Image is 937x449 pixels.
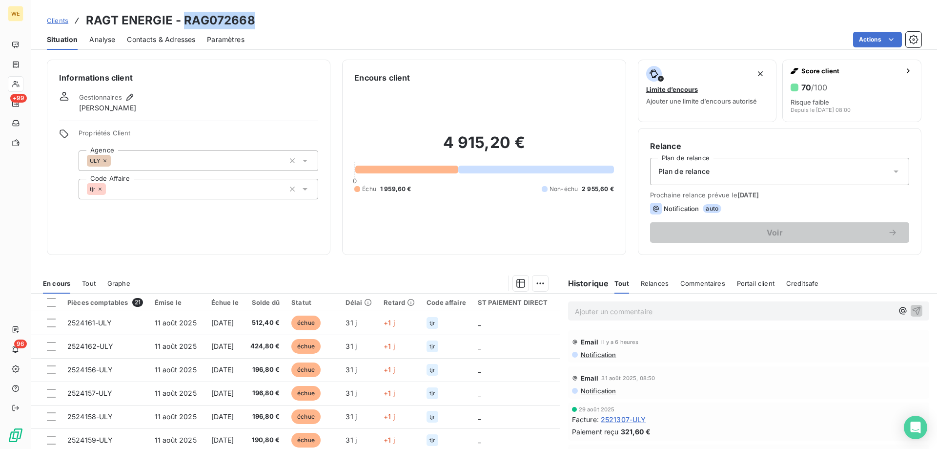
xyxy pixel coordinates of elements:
[346,365,357,374] span: 31 j
[211,436,234,444] span: [DATE]
[67,436,113,444] span: 2524159-ULY
[43,279,70,287] span: En cours
[82,279,96,287] span: Tout
[429,437,435,443] span: tjr
[560,299,633,306] div: Recouvrement Déclaré
[47,35,78,44] span: Situation
[67,389,113,397] span: 2524157-ULY
[67,298,143,307] div: Pièces comptables
[47,17,68,24] span: Clients
[59,72,318,84] h6: Informations client
[478,299,548,306] div: ST PAIEMENT DIRECT
[791,98,829,106] span: Risque faible
[478,389,481,397] span: _
[904,416,927,439] div: Open Intercom Messenger
[680,279,725,287] span: Commentaires
[811,83,827,92] span: /100
[579,406,615,412] span: 29 août 2025
[560,278,609,289] h6: Historique
[207,35,244,44] span: Paramètres
[86,12,255,29] h3: RAGT ENERGIE - RAG072668
[429,390,435,396] span: tjr
[90,186,95,192] span: tjr
[427,299,466,306] div: Code affaire
[67,342,114,350] span: 2524162-ULY
[384,342,395,350] span: +1 j
[601,375,655,381] span: 31 août 2025, 08:50
[478,342,481,350] span: _
[791,107,851,113] span: Depuis le [DATE] 08:00
[429,320,435,326] span: tjr
[601,414,646,425] span: 2521307-ULY
[250,435,280,445] span: 190,80 €
[638,60,777,122] button: Limite d’encoursAjouter une limite d’encours autorisé
[250,318,280,328] span: 512,40 €
[211,319,234,327] span: [DATE]
[211,365,234,374] span: [DATE]
[79,103,136,113] span: [PERSON_NAME]
[650,191,909,199] span: Prochaine relance prévue le
[47,16,68,25] a: Clients
[380,185,411,193] span: 1 959,60 €
[67,412,113,421] span: 2524158-ULY
[384,299,415,306] div: Retard
[650,222,909,243] button: Voir
[478,412,481,421] span: _
[346,299,372,306] div: Délai
[250,299,280,306] div: Solde dû
[650,140,909,152] h6: Relance
[384,389,395,397] span: +1 j
[90,158,100,164] span: ULY
[250,365,280,375] span: 196,80 €
[67,365,113,374] span: 2524156-ULY
[353,177,357,185] span: 0
[346,389,357,397] span: 31 j
[89,35,115,44] span: Analyse
[582,185,614,193] span: 2 955,60 €
[737,191,759,199] span: [DATE]
[786,279,819,287] span: Creditsafe
[478,365,481,374] span: _
[362,185,376,193] span: Échu
[354,72,410,84] h6: Encours client
[346,319,357,327] span: 31 j
[14,340,27,348] span: 96
[155,299,200,306] div: Émise le
[346,412,357,421] span: 31 j
[550,185,578,193] span: Non-échu
[250,412,280,422] span: 196,80 €
[801,67,900,75] span: Score client
[107,279,130,287] span: Graphe
[155,389,197,397] span: 11 août 2025
[641,279,669,287] span: Relances
[8,6,23,21] div: WE
[429,414,435,420] span: tjr
[703,204,721,213] span: auto
[211,412,234,421] span: [DATE]
[291,409,321,424] span: échue
[580,351,616,359] span: Notification
[621,427,651,437] span: 321,60 €
[601,339,638,345] span: il y a 6 heures
[429,343,435,349] span: tjr
[155,319,197,327] span: 11 août 2025
[155,412,197,421] span: 11 août 2025
[737,279,774,287] span: Portail client
[664,205,699,213] span: Notification
[8,428,23,443] img: Logo LeanPay
[581,374,599,382] span: Email
[646,86,698,93] span: Limite d’encours
[291,299,334,306] div: Statut
[211,389,234,397] span: [DATE]
[478,436,481,444] span: _
[291,386,321,401] span: échue
[646,97,757,105] span: Ajouter une limite d’encours autorisé
[346,436,357,444] span: 31 j
[291,363,321,377] span: échue
[155,342,197,350] span: 11 août 2025
[478,319,481,327] span: _
[853,32,902,47] button: Actions
[155,436,197,444] span: 11 août 2025
[67,319,112,327] span: 2524161-ULY
[354,133,613,162] h2: 4 915,20 €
